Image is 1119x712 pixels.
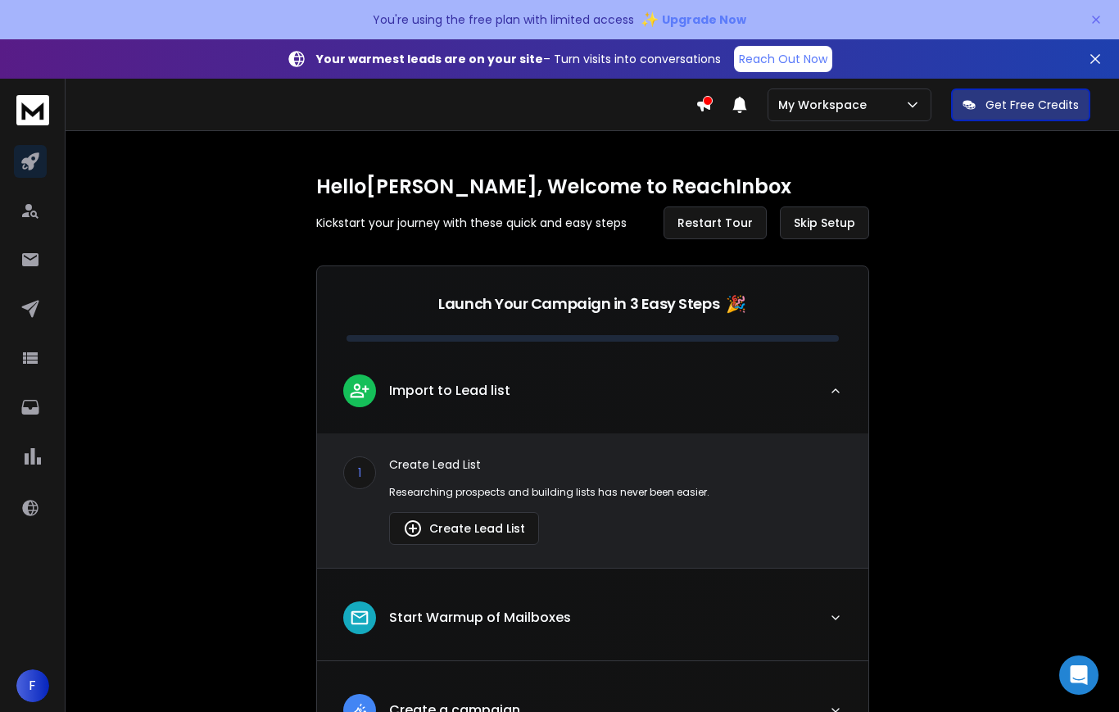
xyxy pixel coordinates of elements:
p: Start Warmup of Mailboxes [389,608,571,628]
p: Create Lead List [389,456,842,473]
p: Launch Your Campaign in 3 Easy Steps [438,293,719,315]
p: Researching prospects and building lists has never been easier. [389,486,842,499]
p: Reach Out Now [739,51,827,67]
p: My Workspace [778,97,873,113]
span: Skip Setup [794,215,855,231]
div: Open Intercom Messenger [1059,655,1099,695]
span: Upgrade Now [662,11,746,28]
button: Restart Tour [664,206,767,239]
button: Get Free Credits [951,88,1090,121]
p: Get Free Credits [985,97,1079,113]
button: ✨Upgrade Now [641,3,746,36]
p: – Turn visits into conversations [316,51,721,67]
img: lead [403,519,423,538]
button: Create Lead List [389,512,539,545]
button: F [16,669,49,702]
img: lead [349,607,370,628]
button: leadStart Warmup of Mailboxes [317,588,868,660]
p: Import to Lead list [389,381,510,401]
div: leadImport to Lead list [317,433,868,568]
p: You're using the free plan with limited access [373,11,634,28]
span: 🎉 [726,293,746,315]
img: logo [16,95,49,125]
div: 1 [343,456,376,489]
p: Kickstart your journey with these quick and easy steps [316,215,627,231]
h1: Hello [PERSON_NAME] , Welcome to ReachInbox [316,174,869,200]
span: ✨ [641,8,659,31]
button: leadImport to Lead list [317,361,868,433]
button: Skip Setup [780,206,869,239]
img: lead [349,380,370,401]
a: Reach Out Now [734,46,832,72]
strong: Your warmest leads are on your site [316,51,543,67]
